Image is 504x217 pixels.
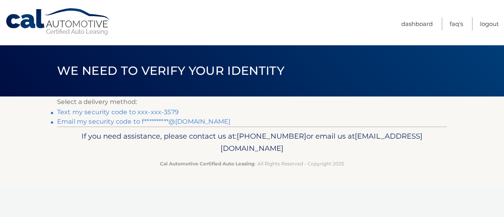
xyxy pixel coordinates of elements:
[480,17,499,30] a: Logout
[62,160,442,168] p: - All Rights Reserved - Copyright 2025
[57,63,284,78] span: We need to verify your identity
[57,96,447,108] p: Select a delivery method:
[57,108,179,116] a: Text my security code to xxx-xxx-3579
[237,132,306,141] span: [PHONE_NUMBER]
[62,130,442,155] p: If you need assistance, please contact us at: or email us at
[5,8,111,36] a: Cal Automotive
[160,161,254,167] strong: Cal Automotive Certified Auto Leasing
[401,17,433,30] a: Dashboard
[57,118,230,125] a: Email my security code to f**********@[DOMAIN_NAME]
[450,17,463,30] a: FAQ's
